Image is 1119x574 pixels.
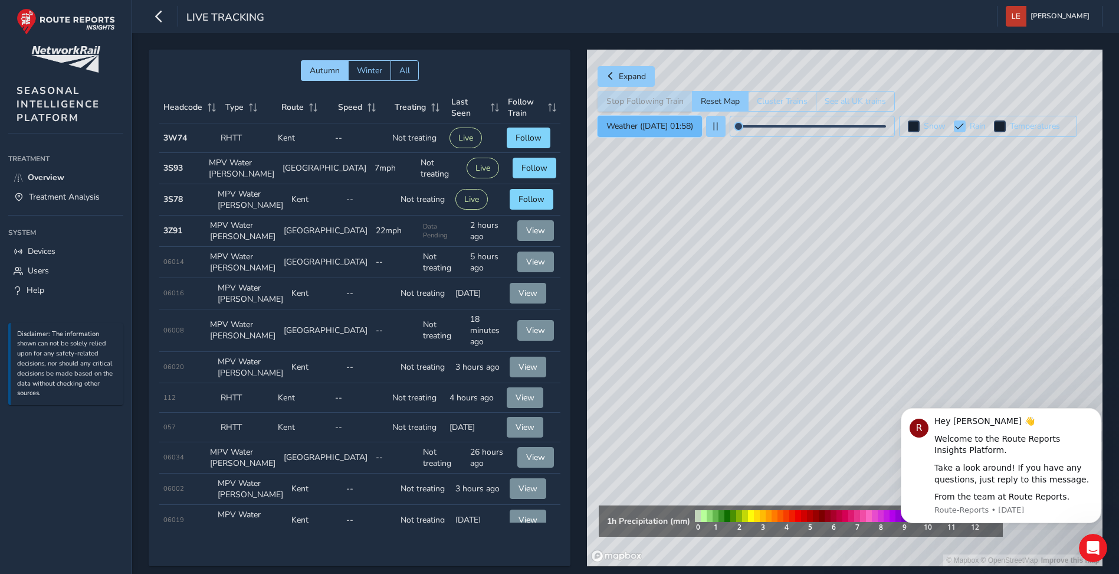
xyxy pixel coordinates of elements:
td: MPV Water [PERSON_NAME] [206,216,280,247]
span: 06034 [163,453,184,462]
span: View [519,483,537,494]
td: MPV Water [PERSON_NAME] [214,184,287,216]
td: Kent [287,505,342,536]
button: View [510,510,546,530]
button: View [510,478,546,499]
span: Winter [357,65,382,76]
td: Not treating [419,309,466,352]
iframe: Intercom notifications message [883,397,1119,530]
span: View [519,288,537,299]
td: 5 hours ago [466,247,513,278]
td: -- [372,309,419,352]
span: View [519,361,537,373]
span: All [399,65,410,76]
span: 06020 [163,363,184,371]
span: Speed [338,102,362,113]
label: Snow [924,122,946,131]
td: MPV Water [PERSON_NAME] [214,505,287,536]
span: 112 [163,393,176,402]
td: [DATE] [451,278,506,309]
td: Kent [274,383,331,413]
td: MPV Water [PERSON_NAME] [214,352,287,383]
td: -- [342,278,397,309]
span: View [519,514,537,526]
button: Follow [507,128,550,148]
button: [PERSON_NAME] [1006,6,1094,27]
strong: 3S78 [163,194,183,205]
td: 22mph [372,216,419,247]
button: Reset Map [692,91,748,112]
td: [GEOGRAPHIC_DATA] [278,153,370,184]
span: Treating [395,102,426,113]
td: 2 hours ago [466,216,513,247]
td: [GEOGRAPHIC_DATA] [280,216,372,247]
td: MPV Water [PERSON_NAME] [214,474,287,505]
td: Not treating [416,153,462,184]
span: Expand [619,71,646,82]
img: rr logo [17,8,115,35]
button: Autumn [301,60,348,81]
td: Not treating [396,505,451,536]
span: Follow [516,132,542,143]
span: Route [281,102,304,113]
iframe: Intercom live chat [1079,534,1107,562]
td: [GEOGRAPHIC_DATA] [280,247,372,278]
td: 4 hours ago [445,383,503,413]
span: 06016 [163,289,184,298]
strong: 3S93 [163,162,183,174]
td: MPV Water [PERSON_NAME] [206,309,280,352]
td: -- [342,352,397,383]
td: Not treating [388,413,445,442]
td: RHTT [216,383,274,413]
span: Follow Train [508,96,544,119]
span: Autumn [310,65,340,76]
td: Not treating [396,184,451,216]
span: View [516,422,534,433]
td: MPV Water [PERSON_NAME] [214,278,287,309]
span: 057 [163,423,176,432]
span: 06008 [163,326,184,335]
span: [PERSON_NAME] [1031,6,1090,27]
span: View [526,225,545,236]
span: 06002 [163,484,184,493]
td: RHTT [216,413,274,442]
label: Rain [970,122,986,131]
span: Treatment Analysis [29,191,100,203]
td: -- [342,474,397,505]
button: Follow [513,158,556,178]
td: -- [372,247,419,278]
button: View [517,447,554,468]
td: -- [342,184,397,216]
span: Users [28,265,49,276]
span: Live Tracking [186,10,264,27]
td: Kent [287,474,342,505]
td: Not treating [388,123,445,153]
a: Treatment Analysis [8,187,123,207]
p: Disclaimer: The information shown can not be solely relied upon for any safety-related decisions,... [17,330,117,399]
button: View [510,283,546,304]
button: View [510,357,546,377]
td: [GEOGRAPHIC_DATA] [280,309,372,352]
td: Kent [287,352,342,383]
button: See all UK trains [816,91,895,112]
img: rain legend [690,505,995,537]
td: -- [331,383,388,413]
span: SEASONAL INTELLIGENCE PLATFORM [17,84,100,125]
button: Follow [510,189,553,210]
td: MPV Water [PERSON_NAME] [206,442,280,474]
a: Devices [8,242,123,261]
td: Kent [287,184,342,216]
td: RHTT [216,123,274,153]
td: MPV Water [PERSON_NAME] [206,247,280,278]
img: diamond-layout [1006,6,1026,27]
span: View [526,325,545,336]
span: Data Pending [423,222,462,240]
td: [GEOGRAPHIC_DATA] [280,442,372,474]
